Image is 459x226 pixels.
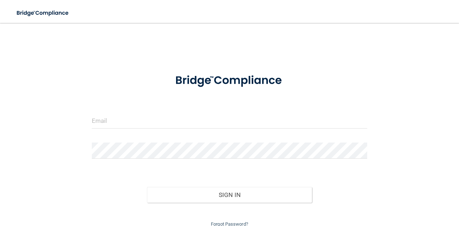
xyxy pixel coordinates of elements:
[92,112,367,129] input: Email
[164,66,296,95] img: bridge_compliance_login_screen.278c3ca4.svg
[147,187,312,203] button: Sign In
[423,177,450,204] iframe: Drift Widget Chat Controller
[11,6,75,20] img: bridge_compliance_login_screen.278c3ca4.svg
